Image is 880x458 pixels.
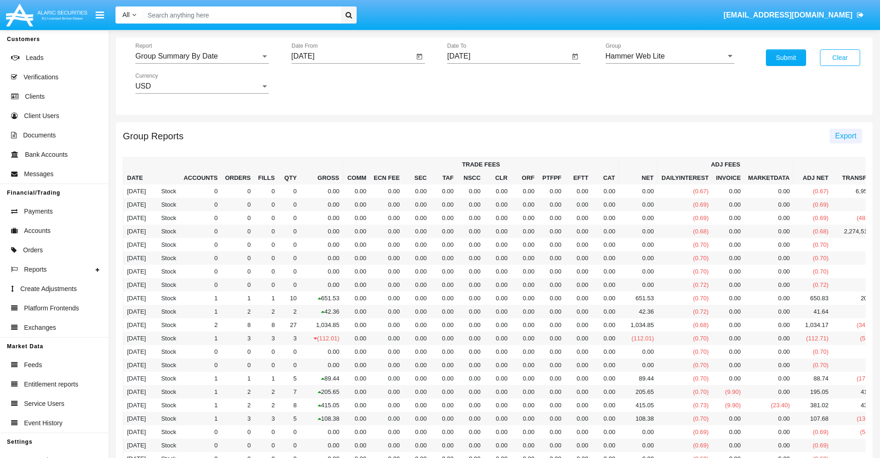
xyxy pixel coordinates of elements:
[794,211,832,225] td: (0.69)
[123,251,150,265] td: [DATE]
[431,251,457,265] td: 0.00
[24,418,62,428] span: Event History
[150,198,180,211] td: Stock
[511,211,538,225] td: 0.00
[180,238,221,251] td: 0
[255,318,279,332] td: 8
[712,198,744,211] td: 0.00
[300,265,343,278] td: 0.00
[24,303,79,313] span: Platform Frontends
[343,211,370,225] td: 0.00
[457,291,484,305] td: 0.00
[24,360,42,370] span: Feeds
[403,184,430,198] td: 0.00
[180,278,221,291] td: 0
[221,291,255,305] td: 1
[745,225,794,238] td: 0.00
[150,305,180,318] td: Stock
[300,225,343,238] td: 0.00
[180,184,221,198] td: 0
[484,291,511,305] td: 0.00
[255,251,279,265] td: 0
[511,238,538,251] td: 0.00
[343,278,370,291] td: 0.00
[457,251,484,265] td: 0.00
[511,184,538,198] td: 0.00
[24,207,53,216] span: Payments
[370,278,403,291] td: 0.00
[592,225,619,238] td: 0.00
[343,318,370,332] td: 0.00
[221,238,255,251] td: 0
[457,305,484,318] td: 0.00
[150,251,180,265] td: Stock
[123,265,150,278] td: [DATE]
[370,171,403,184] th: Ecn Fee
[300,251,343,265] td: 0.00
[538,238,565,251] td: 0.00
[300,238,343,251] td: 0.00
[150,318,180,332] td: Stock
[658,291,713,305] td: (0.70)
[794,238,832,251] td: (0.70)
[403,171,430,184] th: SEC
[24,111,59,121] span: Client Users
[255,238,279,251] td: 0
[24,380,79,389] span: Entitlement reports
[403,278,430,291] td: 0.00
[5,1,89,29] img: Logo image
[592,251,619,265] td: 0.00
[135,52,218,60] span: Group Summary By Date
[745,171,794,184] th: marketData
[794,305,832,318] td: 41.64
[370,265,403,278] td: 0.00
[820,49,860,66] button: Clear
[835,132,856,140] span: Export
[255,278,279,291] td: 0
[592,305,619,318] td: 0.00
[484,318,511,332] td: 0.00
[712,171,744,184] th: invoice
[484,184,511,198] td: 0.00
[431,265,457,278] td: 0.00
[619,291,658,305] td: 651.53
[484,251,511,265] td: 0.00
[150,265,180,278] td: Stock
[370,238,403,251] td: 0.00
[255,184,279,198] td: 0
[123,278,150,291] td: [DATE]
[300,184,343,198] td: 0.00
[221,318,255,332] td: 8
[123,184,150,198] td: [DATE]
[538,291,565,305] td: 0.00
[592,291,619,305] td: 0.00
[794,198,832,211] td: (0.69)
[343,291,370,305] td: 0.00
[23,245,43,255] span: Orders
[565,171,592,184] th: EFTT
[300,198,343,211] td: 0.00
[592,265,619,278] td: 0.00
[24,226,51,236] span: Accounts
[122,11,130,18] span: All
[794,158,832,185] th: Adj Net
[343,184,370,198] td: 0.00
[150,238,180,251] td: Stock
[370,305,403,318] td: 0.00
[123,158,150,185] th: Date
[712,305,744,318] td: 0.00
[180,305,221,318] td: 1
[538,225,565,238] td: 0.00
[150,211,180,225] td: Stock
[745,211,794,225] td: 0.00
[658,265,713,278] td: (0.70)
[619,265,658,278] td: 0.00
[221,265,255,278] td: 0
[794,265,832,278] td: (0.70)
[343,158,619,172] th: Trade Fees
[343,238,370,251] td: 0.00
[221,251,255,265] td: 0
[403,305,430,318] td: 0.00
[719,2,868,28] a: [EMAIL_ADDRESS][DOMAIN_NAME]
[300,305,343,318] td: 42.36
